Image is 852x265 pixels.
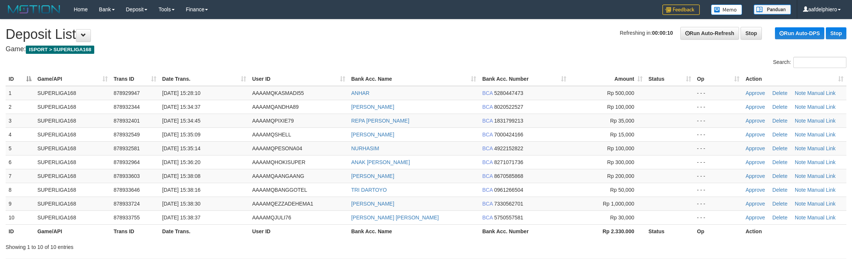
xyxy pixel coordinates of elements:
[772,118,787,124] a: Delete
[34,210,111,224] td: SUPERLIGA168
[34,183,111,197] td: SUPERLIGA168
[252,145,302,151] span: AAAAMQPESONA04
[6,127,34,141] td: 4
[795,104,806,110] a: Note
[111,224,159,238] th: Trans ID
[162,173,200,179] span: [DATE] 15:38:08
[114,132,140,138] span: 878932549
[479,72,569,86] th: Bank Acc. Number: activate to sort column ascending
[6,46,846,53] h4: Game:
[745,90,765,96] a: Approve
[252,173,304,179] span: AAAAMQAANGAANG
[162,215,200,221] span: [DATE] 15:38:37
[6,224,34,238] th: ID
[114,215,140,221] span: 878933755
[694,127,743,141] td: - - -
[162,104,200,110] span: [DATE] 15:34:37
[34,86,111,100] td: SUPERLIGA168
[351,215,439,221] a: [PERSON_NAME] [PERSON_NAME]
[494,90,523,96] span: Copy 5280447473 to clipboard
[772,132,787,138] a: Delete
[252,104,298,110] span: AAAAMQANDHA89
[773,57,846,68] label: Search:
[607,173,634,179] span: Rp 200,000
[114,159,140,165] span: 878932964
[482,104,493,110] span: BCA
[162,90,200,96] span: [DATE] 15:28:10
[772,187,787,193] a: Delete
[694,86,743,100] td: - - -
[646,72,694,86] th: Status: activate to sort column ascending
[742,224,846,238] th: Action
[494,215,523,221] span: Copy 5750557581 to clipboard
[694,72,743,86] th: Op: activate to sort column ascending
[351,90,370,96] a: ANHAR
[351,132,394,138] a: [PERSON_NAME]
[795,118,806,124] a: Note
[795,173,806,179] a: Note
[351,173,394,179] a: [PERSON_NAME]
[610,187,634,193] span: Rp 50,000
[348,72,479,86] th: Bank Acc. Name: activate to sort column ascending
[807,145,836,151] a: Manual Link
[646,224,694,238] th: Status
[610,215,634,221] span: Rp 30,000
[620,30,673,36] span: Refreshing in:
[610,118,634,124] span: Rp 35,000
[351,118,409,124] a: REPA [PERSON_NAME]
[6,155,34,169] td: 6
[694,183,743,197] td: - - -
[610,132,634,138] span: Rp 15,000
[6,169,34,183] td: 7
[494,159,523,165] span: Copy 8271071736 to clipboard
[694,141,743,155] td: - - -
[793,57,846,68] input: Search:
[569,72,646,86] th: Amount: activate to sort column ascending
[351,187,387,193] a: TRI DARTOYO
[745,201,765,207] a: Approve
[494,104,523,110] span: Copy 8020522527 to clipboard
[694,114,743,127] td: - - -
[807,90,836,96] a: Manual Link
[494,173,523,179] span: Copy 8670585868 to clipboard
[607,145,634,151] span: Rp 100,000
[26,46,94,54] span: ISPORT > SUPERLIGA168
[6,27,846,42] h1: Deposit List
[795,215,806,221] a: Note
[694,210,743,224] td: - - -
[745,215,765,221] a: Approve
[34,197,111,210] td: SUPERLIGA168
[807,201,836,207] a: Manual Link
[826,27,846,39] a: Stop
[252,215,291,221] span: AAAAMQJULI76
[772,159,787,165] a: Delete
[162,187,200,193] span: [DATE] 15:38:16
[479,224,569,238] th: Bank Acc. Number
[745,145,765,151] a: Approve
[34,114,111,127] td: SUPERLIGA168
[482,173,493,179] span: BCA
[742,72,846,86] th: Action: activate to sort column ascending
[482,132,493,138] span: BCA
[569,224,646,238] th: Rp 2.330.000
[34,155,111,169] td: SUPERLIGA168
[494,187,523,193] span: Copy 0961266504 to clipboard
[772,201,787,207] a: Delete
[6,240,349,251] div: Showing 1 to 10 of 10 entries
[6,100,34,114] td: 2
[745,104,765,110] a: Approve
[494,118,523,124] span: Copy 1831799213 to clipboard
[34,169,111,183] td: SUPERLIGA168
[795,201,806,207] a: Note
[745,159,765,165] a: Approve
[607,90,634,96] span: Rp 500,000
[795,159,806,165] a: Note
[114,104,140,110] span: 878932344
[807,215,836,221] a: Manual Link
[772,145,787,151] a: Delete
[745,118,765,124] a: Approve
[6,72,34,86] th: ID: activate to sort column descending
[34,127,111,141] td: SUPERLIGA168
[34,100,111,114] td: SUPERLIGA168
[772,104,787,110] a: Delete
